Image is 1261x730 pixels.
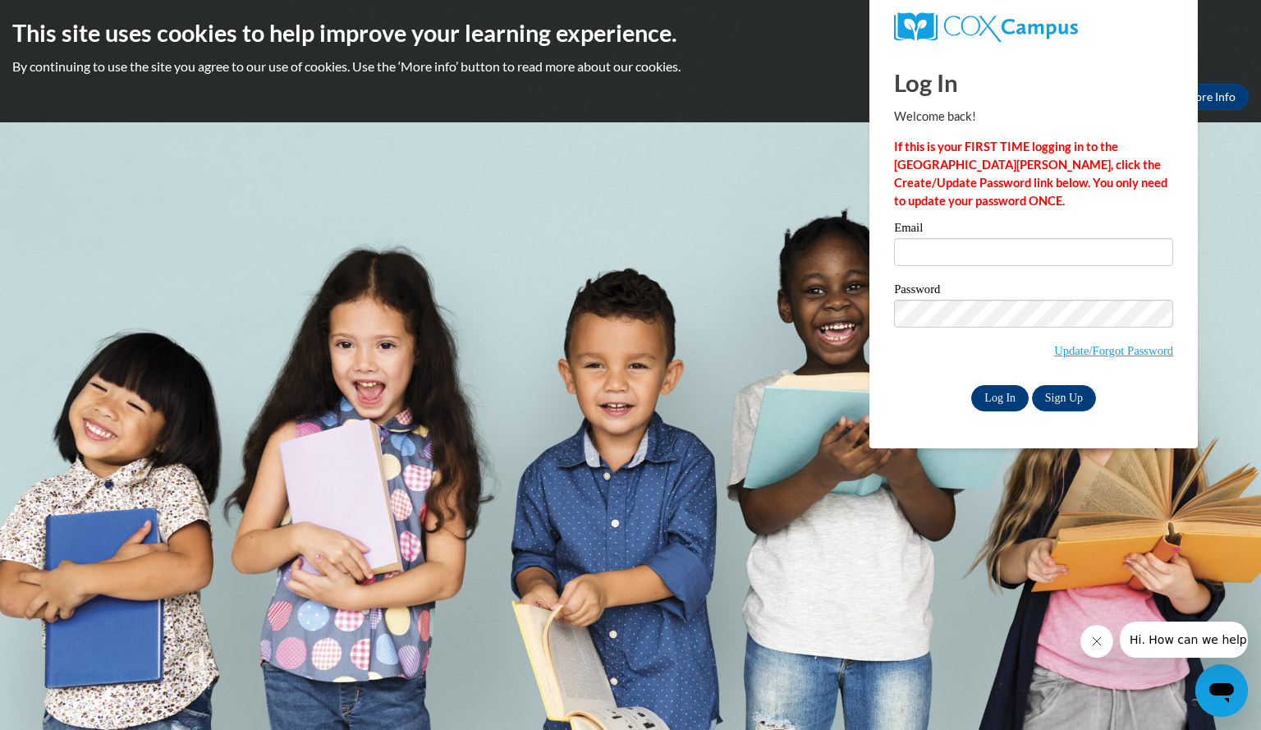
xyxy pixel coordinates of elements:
h1: Log In [894,66,1173,99]
strong: If this is your FIRST TIME logging in to the [GEOGRAPHIC_DATA][PERSON_NAME], click the Create/Upd... [894,140,1167,208]
h2: This site uses cookies to help improve your learning experience. [12,16,1249,49]
label: Email [894,222,1173,238]
p: By continuing to use the site you agree to our use of cookies. Use the ‘More info’ button to read... [12,57,1249,76]
img: COX Campus [894,12,1078,42]
a: COX Campus [894,12,1173,42]
a: More Info [1172,84,1249,110]
span: Hi. How can we help? [10,11,133,25]
iframe: Message from company [1120,622,1248,658]
input: Log In [971,385,1029,411]
a: Update/Forgot Password [1054,344,1173,357]
iframe: Button to launch messaging window [1195,664,1248,717]
a: Sign Up [1032,385,1096,411]
label: Password [894,283,1173,300]
p: Welcome back! [894,108,1173,126]
iframe: Close message [1080,625,1113,658]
